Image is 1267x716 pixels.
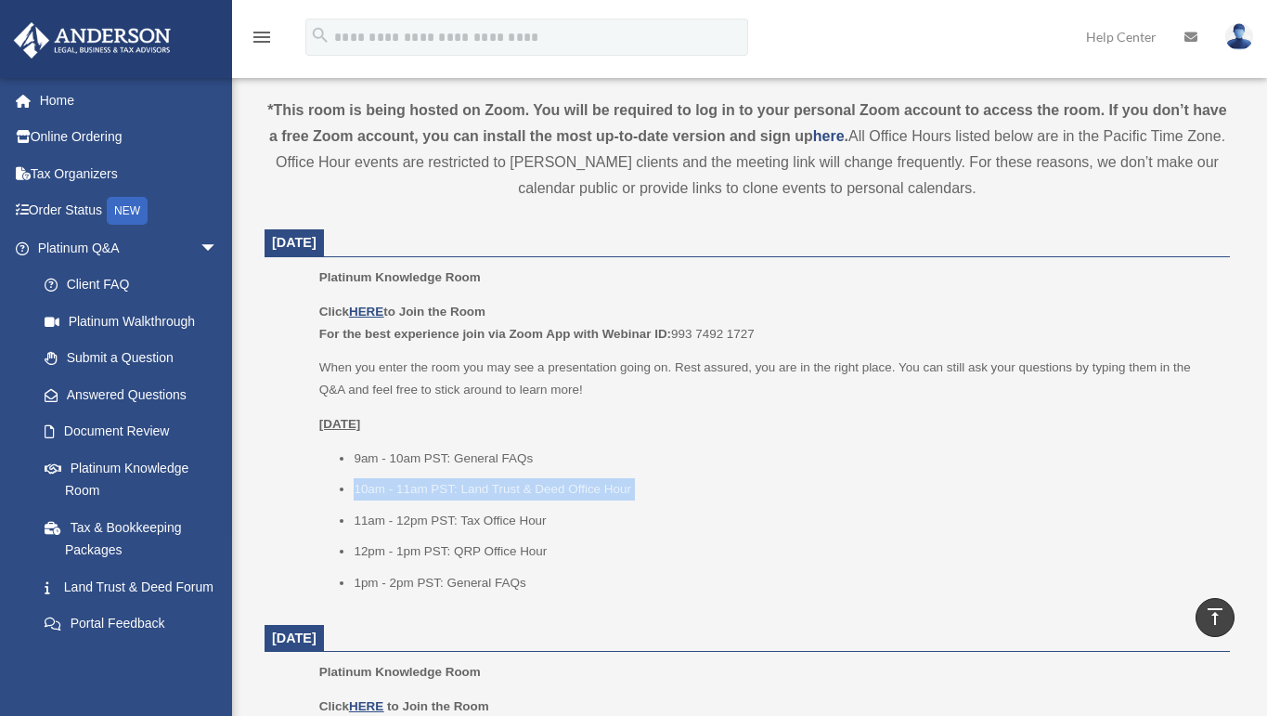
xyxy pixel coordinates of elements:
[26,303,246,340] a: Platinum Walkthrough
[354,478,1217,501] li: 10am - 11am PST: Land Trust & Deed Office Hour
[13,229,246,267] a: Platinum Q&Aarrow_drop_down
[354,572,1217,594] li: 1pm - 2pm PST: General FAQs
[26,340,246,377] a: Submit a Question
[200,642,237,680] span: arrow_drop_down
[13,642,246,679] a: Digital Productsarrow_drop_down
[251,26,273,48] i: menu
[354,510,1217,532] li: 11am - 12pm PST: Tax Office Hour
[319,327,671,341] b: For the best experience join via Zoom App with Webinar ID:
[251,33,273,48] a: menu
[26,605,246,643] a: Portal Feedback
[387,699,489,713] b: to Join the Room
[319,699,387,713] b: Click
[13,82,246,119] a: Home
[26,376,246,413] a: Answered Questions
[200,229,237,267] span: arrow_drop_down
[107,197,148,225] div: NEW
[319,357,1217,400] p: When you enter the room you may see a presentation going on. Rest assured, you are in the right p...
[319,305,485,319] b: Click to Join the Room
[26,568,246,605] a: Land Trust & Deed Forum
[26,413,246,450] a: Document Review
[272,235,317,250] span: [DATE]
[349,699,383,713] a: HERE
[354,540,1217,563] li: 12pm - 1pm PST: QRP Office Hour
[267,102,1226,144] strong: *This room is being hosted on Zoom. You will be required to log in to your personal Zoom account ...
[1196,598,1235,637] a: vertical_align_top
[265,98,1230,202] div: All Office Hours listed below are in the Pacific Time Zone. Office Hour events are restricted to ...
[1204,605,1226,628] i: vertical_align_top
[272,631,317,645] span: [DATE]
[319,270,481,284] span: Platinum Knowledge Room
[13,119,246,156] a: Online Ordering
[845,128,848,144] strong: .
[319,665,481,679] span: Platinum Knowledge Room
[8,22,176,59] img: Anderson Advisors Platinum Portal
[26,449,237,509] a: Platinum Knowledge Room
[1225,23,1253,50] img: User Pic
[319,301,1217,345] p: 993 7492 1727
[13,155,246,192] a: Tax Organizers
[26,267,246,304] a: Client FAQ
[13,192,246,230] a: Order StatusNEW
[354,448,1217,470] li: 9am - 10am PST: General FAQs
[310,25,330,46] i: search
[26,509,246,568] a: Tax & Bookkeeping Packages
[319,417,361,431] u: [DATE]
[813,128,845,144] a: here
[349,305,383,319] a: HERE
